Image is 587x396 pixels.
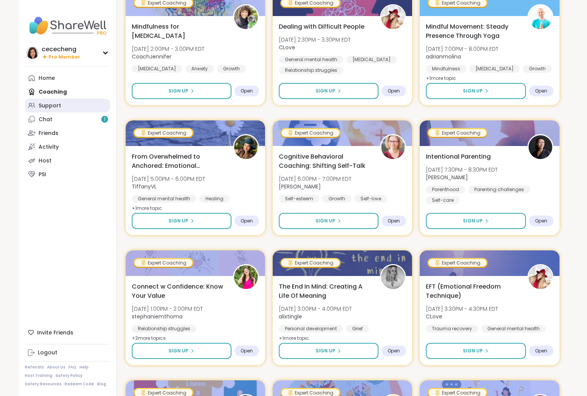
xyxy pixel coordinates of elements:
span: Open [388,218,400,224]
span: Open [388,88,400,94]
b: CLove [426,313,442,320]
div: Home [39,75,55,82]
button: Sign Up [426,343,526,359]
span: Sign Up [315,347,335,354]
div: General mental health [481,325,546,333]
span: The End In Mind: Creating A Life Of Meaning [279,282,372,300]
span: Open [535,88,547,94]
a: Blog [97,381,106,387]
div: Expert Coaching [429,129,487,137]
span: Sign Up [168,217,188,224]
div: General mental health [279,56,343,63]
a: Help [79,365,89,370]
span: [DATE] 6:00PM - 7:00PM EDT [279,175,351,183]
div: PSI [39,171,46,179]
div: [MEDICAL_DATA] [346,56,397,63]
b: CLove [279,44,295,51]
span: Open [241,88,253,94]
a: Redeem Code [65,381,94,387]
span: [DATE] 1:00PM - 2:00PM EDT [132,305,203,313]
div: Expert Coaching [281,259,340,267]
span: Intentional Parenting [426,152,491,161]
div: Self-care [426,196,460,204]
img: CoachJennifer [234,5,258,29]
a: PSI [25,167,110,181]
span: Open [535,348,547,354]
span: Dealing with Difficult People [279,22,364,31]
div: Grief [346,325,369,333]
span: Sign Up [315,88,335,94]
a: Host Training [25,373,52,378]
div: Support [39,102,61,110]
a: Logout [25,346,110,360]
button: Sign Up [132,213,231,229]
span: EFT (Emotional Freedom Technique) [426,282,519,300]
span: Open [241,348,253,354]
span: [DATE] 3:00PM - 4:00PM EDT [279,305,352,313]
div: Relationship struggles [279,67,343,74]
img: cececheng [26,47,39,59]
span: [DATE] 7:30PM - 8:30PM EDT [426,166,498,174]
div: Invite Friends [25,326,110,339]
b: CoachJennifer [132,53,171,60]
b: alixtingle [279,313,302,320]
span: Cognitive Behavioral Coaching: Shifting Self-Talk [279,152,372,170]
div: Parenthood [426,186,465,193]
span: Pro Member [49,54,80,60]
span: Mindfulness for [MEDICAL_DATA] [132,22,225,41]
div: Anxiety [185,65,214,73]
span: Sign Up [168,88,188,94]
div: [MEDICAL_DATA] [469,65,520,73]
b: adrianmolina [426,53,461,60]
span: Sign Up [463,347,483,354]
img: CLove [381,5,405,29]
a: Support [25,99,110,112]
a: Safety Resources [25,381,61,387]
img: adrianmolina [529,5,552,29]
a: About Us [47,365,65,370]
div: Host [39,157,52,165]
a: Safety Policy [55,373,82,378]
a: Chat1 [25,112,110,126]
div: Expert Coaching [429,259,487,267]
a: Friends [25,126,110,140]
div: Expert Coaching [134,259,192,267]
div: Activity [39,143,59,151]
button: Sign Up [279,213,378,229]
div: Self-esteem [279,195,319,203]
button: Sign Up [132,343,231,359]
img: stephaniemthoma [234,265,258,289]
span: Sign Up [463,88,483,94]
span: Connect w Confidence: Know Your Value [132,282,225,300]
b: TiffanyVL [132,183,157,190]
img: Fausta [381,135,405,159]
button: Sign Up [279,83,378,99]
div: Self-love [354,195,387,203]
div: Expert Coaching [281,129,340,137]
div: Friends [39,130,58,137]
div: Logout [38,349,57,357]
div: Trauma recovery [426,325,478,333]
div: Mindfulness [426,65,466,73]
img: alixtingle [381,265,405,289]
span: [DATE] 7:00PM - 8:00PM EDT [426,45,498,53]
span: [DATE] 3:30PM - 4:30PM EDT [426,305,498,313]
div: Healing [199,195,230,203]
a: Activity [25,140,110,154]
b: [PERSON_NAME] [279,183,321,190]
span: Sign Up [315,217,335,224]
span: Mindful Movement: Steady Presence Through Yoga [426,22,519,41]
span: [DATE] 5:00PM - 6:00PM EDT [132,175,205,183]
div: Growth [523,65,552,73]
span: Open [388,348,400,354]
b: stephaniemthoma [132,313,183,320]
div: Expert Coaching [134,129,192,137]
div: Parenting challenges [468,186,530,193]
a: Host [25,154,110,167]
div: Personal development [279,325,343,333]
button: Sign Up [426,83,526,99]
span: Open [535,218,547,224]
span: Open [241,218,253,224]
div: Relationship struggles [132,325,196,333]
div: Growth [217,65,246,73]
